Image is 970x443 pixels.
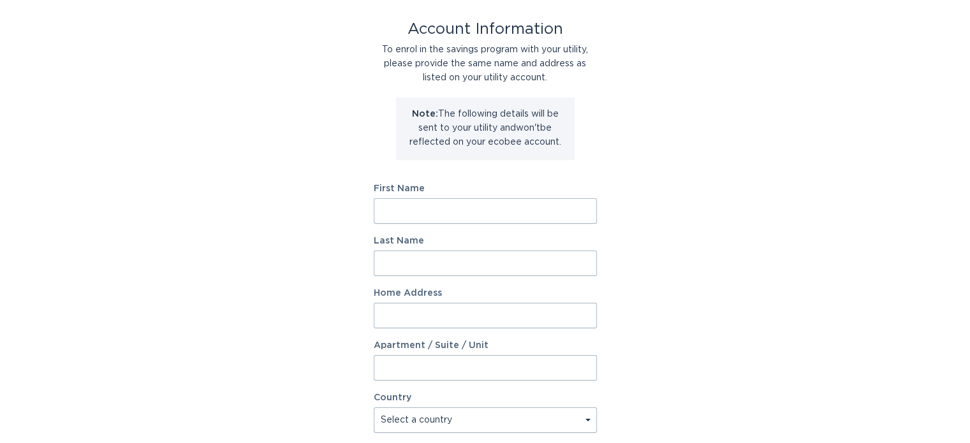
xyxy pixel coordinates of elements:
[374,236,597,245] label: Last Name
[374,393,411,402] label: Country
[406,107,565,149] p: The following details will be sent to your utility and won't be reflected on your ecobee account.
[374,341,597,350] label: Apartment / Suite / Unit
[412,110,438,119] strong: Note:
[374,184,597,193] label: First Name
[374,43,597,85] div: To enrol in the savings program with your utility, please provide the same name and address as li...
[374,22,597,36] div: Account Information
[374,289,597,298] label: Home Address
